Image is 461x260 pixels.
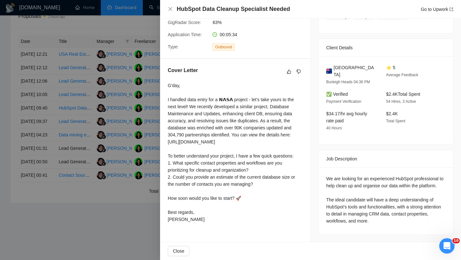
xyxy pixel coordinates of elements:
[295,68,303,76] button: dislike
[168,246,190,256] button: Close
[285,68,293,76] button: like
[296,69,301,74] span: dislike
[326,150,445,167] div: Job Description
[173,248,184,255] span: Close
[220,32,237,37] span: 00:05:34
[213,19,309,26] span: 63%
[386,111,398,116] span: $2.4K
[326,39,445,56] div: Client Details
[386,92,420,97] span: $2.4K Total Spent
[421,7,453,12] a: Go to Upworkexport
[326,126,342,130] span: 40 Hours
[213,44,235,51] span: Outbound
[326,80,370,84] span: Burleigh Heads 04:36 PM
[168,32,202,37] span: Application Time:
[326,68,332,75] img: 🇦🇺
[452,238,460,243] span: 10
[326,99,361,104] span: Payment Verification
[168,20,201,25] span: GigRadar Score:
[168,67,198,74] h5: Cover Letter
[168,82,303,223] div: G'day, I handled data entry for a 𝗡𝗔𝗦𝗔 project - let’s take yours to the next level! We recently ...
[386,99,416,104] span: 54 Hires, 3 Active
[386,65,395,70] span: ⭐ 5
[326,111,367,123] span: $34.17/hr avg hourly rate paid
[177,5,290,13] h4: HubSpot Data Cleanup Specialist Needed
[168,44,179,49] span: Type:
[287,69,291,74] span: like
[168,6,173,12] span: close
[168,6,173,12] button: Close
[439,238,455,254] iframe: Intercom live chat
[334,64,376,78] span: [GEOGRAPHIC_DATA]
[213,32,217,37] span: clock-circle
[326,175,445,224] div: We are looking for an experienced HubSpot professional to help clean up and organise our data wit...
[386,73,418,77] span: Average Feedback
[449,7,453,11] span: export
[326,92,348,97] span: ✅ Verified
[386,119,405,123] span: Total Spent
